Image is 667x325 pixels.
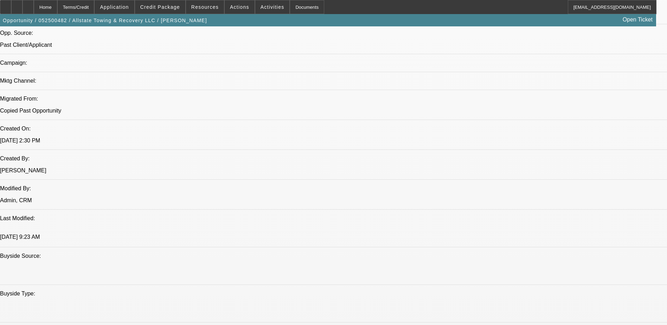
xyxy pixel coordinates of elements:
[225,0,255,14] button: Actions
[3,18,207,23] span: Opportunity / 052500482 / Allstate Towing & Recovery LLC / [PERSON_NAME]
[140,4,180,10] span: Credit Package
[95,0,134,14] button: Application
[135,0,185,14] button: Credit Package
[620,14,655,26] a: Open Ticket
[100,4,129,10] span: Application
[261,4,284,10] span: Activities
[186,0,224,14] button: Resources
[255,0,290,14] button: Activities
[230,4,249,10] span: Actions
[191,4,219,10] span: Resources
